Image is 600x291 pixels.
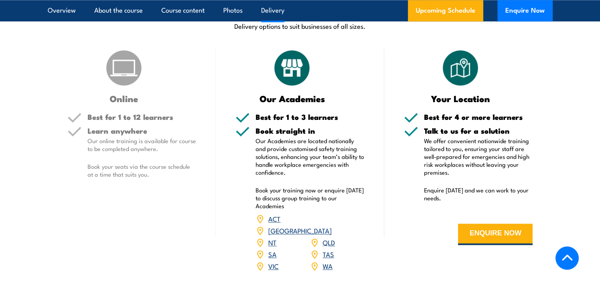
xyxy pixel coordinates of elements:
a: VIC [268,261,279,270]
h3: Our Academies [236,94,349,103]
p: Our online training is available for course to be completed anywhere. [88,137,196,153]
a: SA [268,249,277,259]
h5: Best for 1 to 12 learners [88,113,196,121]
h3: Online [67,94,181,103]
h5: Best for 1 to 3 learners [256,113,364,121]
h5: Best for 4 or more learners [424,113,533,121]
h3: Your Location [404,94,517,103]
a: ACT [268,214,280,223]
h5: Talk to us for a solution [424,127,533,134]
p: Enquire [DATE] and we can work to your needs. [424,186,533,202]
button: ENQUIRE NOW [458,224,533,245]
a: QLD [323,237,335,247]
h5: Book straight in [256,127,364,134]
h5: Learn anywhere [88,127,196,134]
a: [GEOGRAPHIC_DATA] [268,226,332,235]
p: We offer convenient nationwide training tailored to you, ensuring your staff are well-prepared fo... [424,137,533,176]
a: TAS [323,249,334,259]
p: Delivery options to suit businesses of all sizes. [48,21,553,30]
a: NT [268,237,277,247]
p: Book your seats via the course schedule at a time that suits you. [88,162,196,178]
p: Our Academies are located nationally and provide customised safety training solutions, enhancing ... [256,137,364,176]
p: Book your training now or enquire [DATE] to discuss group training to our Academies [256,186,364,210]
a: WA [323,261,333,270]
